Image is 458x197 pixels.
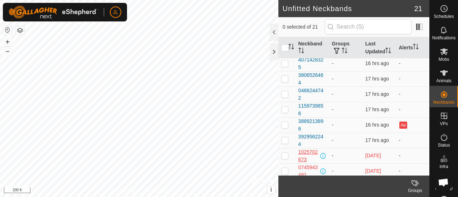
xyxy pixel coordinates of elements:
p-sorticon: Activate to sort [342,49,347,54]
span: i [270,187,272,193]
td: - [396,87,429,102]
span: Neckbands [433,100,454,104]
a: Privacy Policy [111,188,138,194]
td: - [396,133,429,148]
div: 0745943481 [298,164,319,179]
button: + [3,38,12,46]
div: 3806526464 [298,72,326,87]
span: 13 Sept 2025, 11:35 am [365,91,389,97]
td: - [396,56,429,71]
button: Reset Map [3,26,12,34]
span: 13 Sept 2025, 11:35 am [365,76,389,82]
th: Alerts [396,37,429,59]
div: Groups [401,187,429,194]
td: - [329,117,362,133]
td: - [329,102,362,117]
span: 13 Sept 2025, 11:35 am [365,137,389,143]
td: - [329,148,362,163]
div: 1159739856 [298,102,326,117]
td: - [329,163,362,179]
td: - [329,133,362,148]
td: - [396,102,429,117]
div: 3929562244 [298,133,326,148]
p-sorticon: Activate to sort [385,49,391,54]
p-sorticon: Activate to sort [298,49,304,54]
button: Ae [399,122,407,129]
span: Notifications [432,36,455,40]
span: 0 selected of 21 [283,23,325,31]
h2: Unfitted Neckbands [283,4,414,13]
td: - [329,71,362,87]
div: 3889213896 [298,118,326,133]
span: 13 Sept 2025, 12:05 pm [365,60,389,66]
button: – [3,47,12,55]
span: Schedules [434,14,454,19]
th: Neckband [296,37,329,59]
button: i [267,186,275,194]
td: - [329,87,362,102]
span: 10 Sept 2025, 5:35 pm [365,153,381,158]
p-sorticon: Activate to sort [288,45,294,50]
td: - [396,71,429,87]
span: 13 Sept 2025, 11:35 am [365,107,389,112]
th: Groups [329,37,362,59]
input: Search (S) [325,19,411,34]
div: Open chat [434,173,453,192]
button: Map Layers [16,26,24,35]
span: 13 Sept 2025, 12:05 pm [365,122,389,128]
span: 21 [414,3,422,14]
span: JL [113,9,118,16]
span: Status [438,143,450,147]
span: Infra [439,164,448,169]
a: Contact Us [146,188,167,194]
td: - [396,163,429,179]
p-sorticon: Activate to sort [413,45,419,50]
div: 1025702673 [298,148,319,163]
img: Gallagher Logo [9,6,98,19]
span: 26 Aug 2025, 5:05 am [365,168,381,174]
td: - [396,148,429,163]
span: Animals [436,79,452,83]
span: VPs [440,122,448,126]
span: Mobs [439,57,449,61]
td: - [329,56,362,71]
div: 4071428325 [298,56,326,71]
th: Last Updated [362,37,396,59]
span: Heatmap [435,186,453,190]
div: 0466244742 [298,87,326,102]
